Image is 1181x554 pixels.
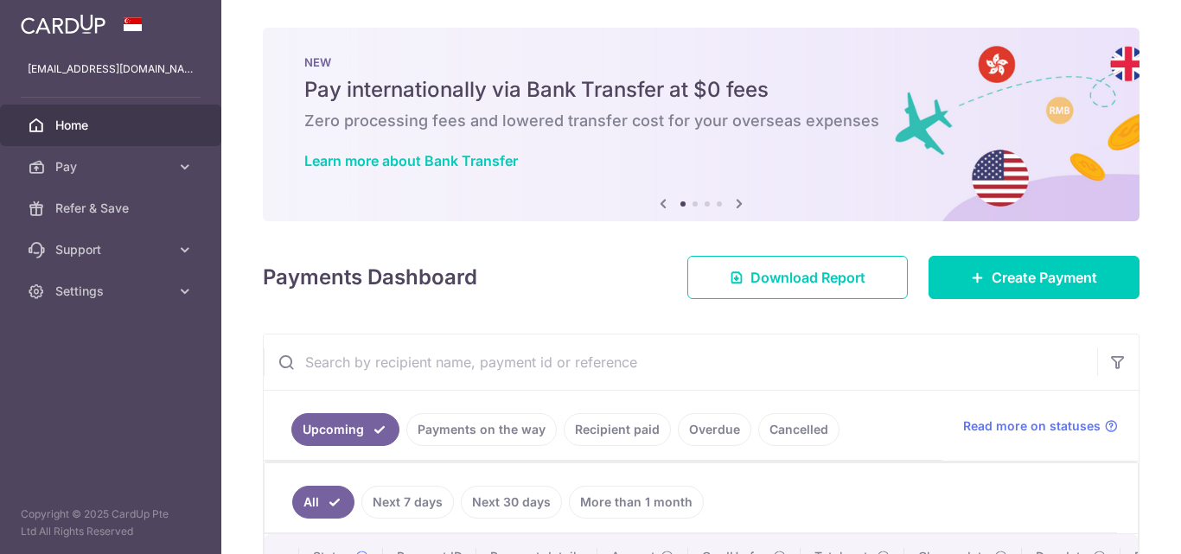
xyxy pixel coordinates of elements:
[992,267,1097,288] span: Create Payment
[461,486,562,519] a: Next 30 days
[21,14,105,35] img: CardUp
[750,267,865,288] span: Download Report
[304,152,518,169] a: Learn more about Bank Transfer
[963,417,1118,435] a: Read more on statuses
[406,413,557,446] a: Payments on the way
[687,256,908,299] a: Download Report
[569,486,704,519] a: More than 1 month
[564,413,671,446] a: Recipient paid
[263,262,477,293] h4: Payments Dashboard
[929,256,1140,299] a: Create Payment
[963,417,1101,435] span: Read more on statuses
[292,486,354,519] a: All
[263,28,1140,221] img: Bank transfer banner
[304,76,1098,104] h5: Pay internationally via Bank Transfer at $0 fees
[291,413,399,446] a: Upcoming
[55,283,169,300] span: Settings
[55,117,169,134] span: Home
[361,486,454,519] a: Next 7 days
[304,111,1098,131] h6: Zero processing fees and lowered transfer cost for your overseas expenses
[55,200,169,217] span: Refer & Save
[28,60,194,78] p: [EMAIL_ADDRESS][DOMAIN_NAME]
[264,334,1097,390] input: Search by recipient name, payment id or reference
[758,413,839,446] a: Cancelled
[678,413,751,446] a: Overdue
[55,241,169,258] span: Support
[55,158,169,175] span: Pay
[304,55,1098,69] p: NEW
